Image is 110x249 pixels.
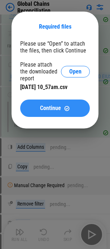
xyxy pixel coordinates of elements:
div: [DATE] 10_57am.csv [20,84,90,90]
div: Please use “Open” to attach the files, then click Continue [20,40,90,54]
div: Please attach the downloaded report [20,61,61,82]
span: Continue [40,105,61,111]
img: Continue [64,105,70,111]
span: Open [69,69,82,75]
button: Open [61,66,90,77]
button: ContinueContinue [20,100,90,117]
div: Required files [20,23,90,30]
